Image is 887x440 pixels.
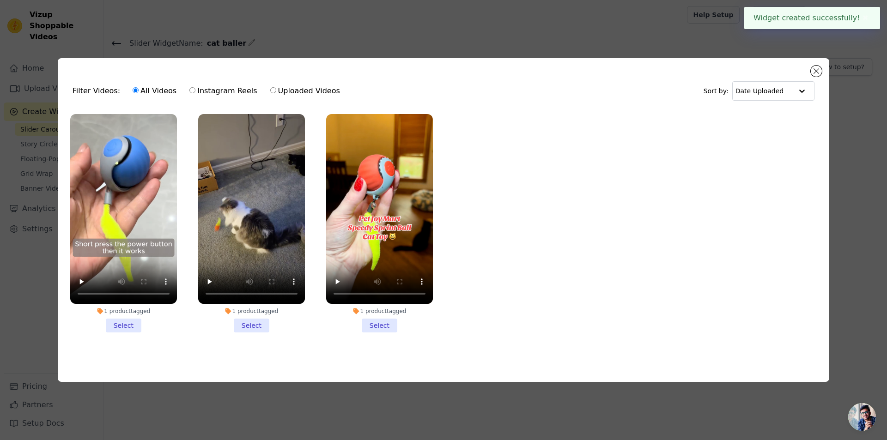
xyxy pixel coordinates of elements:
[848,403,876,431] div: Open chat
[73,80,345,102] div: Filter Videos:
[198,307,305,315] div: 1 product tagged
[704,81,815,101] div: Sort by:
[811,66,822,77] button: Close modal
[744,7,880,29] div: Widget created successfully!
[860,12,871,24] button: Close
[70,307,177,315] div: 1 product tagged
[132,85,177,97] label: All Videos
[326,307,433,315] div: 1 product tagged
[189,85,257,97] label: Instagram Reels
[270,85,340,97] label: Uploaded Videos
